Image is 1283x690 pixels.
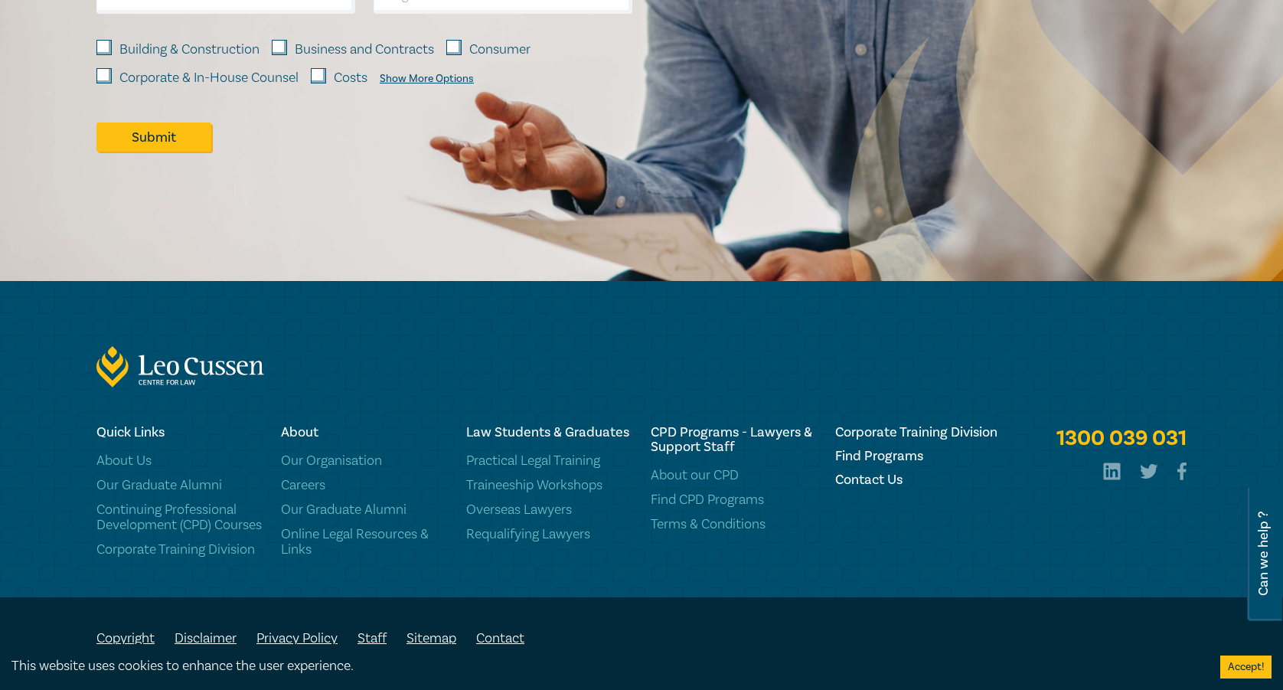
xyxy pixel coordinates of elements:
a: Disclaimer [175,630,237,647]
a: Copyright [96,630,155,647]
a: Our Graduate Alumni [96,478,263,493]
a: Requalifying Lawyers [466,527,632,542]
a: Practical Legal Training [466,453,632,469]
h6: CPD Programs - Lawyers & Support Staff [651,425,817,454]
span: Can we help ? [1256,495,1271,612]
label: Corporate & In-House Counsel [119,68,299,88]
h6: Quick Links [96,425,263,440]
a: Contact Us [835,473,1001,487]
a: Online Legal Resources & Links [281,527,447,558]
a: Traineeship Workshops [466,478,632,493]
label: Consumer [469,40,531,60]
label: Costs [334,68,367,88]
a: About Us [96,453,263,469]
a: Continuing Professional Development (CPD) Courses [96,502,263,533]
a: Corporate Training Division [835,425,1001,440]
a: Overseas Lawyers [466,502,632,518]
a: Our Graduate Alumni [281,502,447,518]
label: Business and Contracts [295,40,434,60]
a: Corporate Training Division [96,542,263,558]
button: Submit [96,123,211,152]
a: Our Organisation [281,453,447,469]
a: Staff [357,630,387,647]
a: 1300 039 031 [1056,425,1187,453]
a: Careers [281,478,447,493]
h6: Law Students & Graduates [466,425,632,440]
label: Building & Construction [119,40,260,60]
button: Accept cookies [1220,656,1272,679]
a: Contact [476,630,524,647]
a: Terms & Conditions [651,517,817,532]
div: This website uses cookies to enhance the user experience. [11,656,1197,676]
h6: About [281,425,447,440]
a: Privacy Policy [256,630,338,647]
a: Find CPD Programs [651,492,817,508]
a: Sitemap [406,630,456,647]
a: Find Programs [835,449,1001,463]
a: About our CPD [651,468,817,483]
div: Show More Options [380,73,474,85]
